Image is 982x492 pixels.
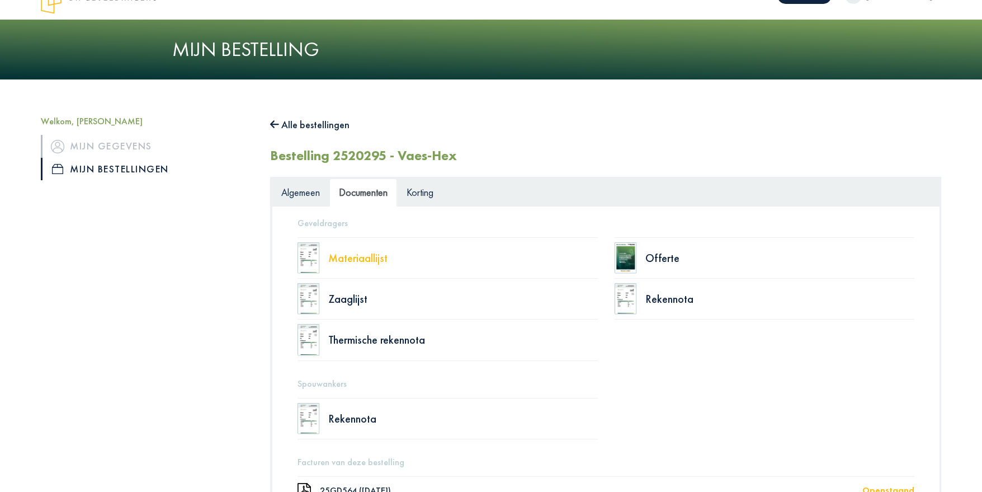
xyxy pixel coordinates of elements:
[328,413,598,424] div: Rekennota
[645,293,915,304] div: Rekennota
[41,158,253,180] a: iconMijn bestellingen
[41,116,253,126] h5: Welkom, [PERSON_NAME]
[298,378,914,389] h5: Spouwankers
[298,403,320,434] img: doc
[298,218,914,228] h5: Geveldragers
[281,186,320,199] span: Algemeen
[270,148,457,164] h2: Bestelling 2520295 - Vaes-Hex
[51,140,64,153] img: icon
[298,457,914,467] h5: Facturen van deze bestelling
[270,116,350,134] button: Alle bestellingen
[407,186,433,199] span: Korting
[328,252,598,264] div: Materiaallijst
[615,242,637,274] img: doc
[272,179,939,206] ul: Tabs
[328,293,598,304] div: Zaaglijst
[645,252,915,264] div: Offerte
[328,334,598,345] div: Thermische rekennota
[41,135,253,157] a: iconMijn gegevens
[298,324,320,355] img: doc
[298,242,320,274] img: doc
[339,186,388,199] span: Documenten
[172,38,810,62] h1: Mijn bestelling
[52,164,63,174] img: icon
[298,283,320,315] img: doc
[615,283,637,315] img: doc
